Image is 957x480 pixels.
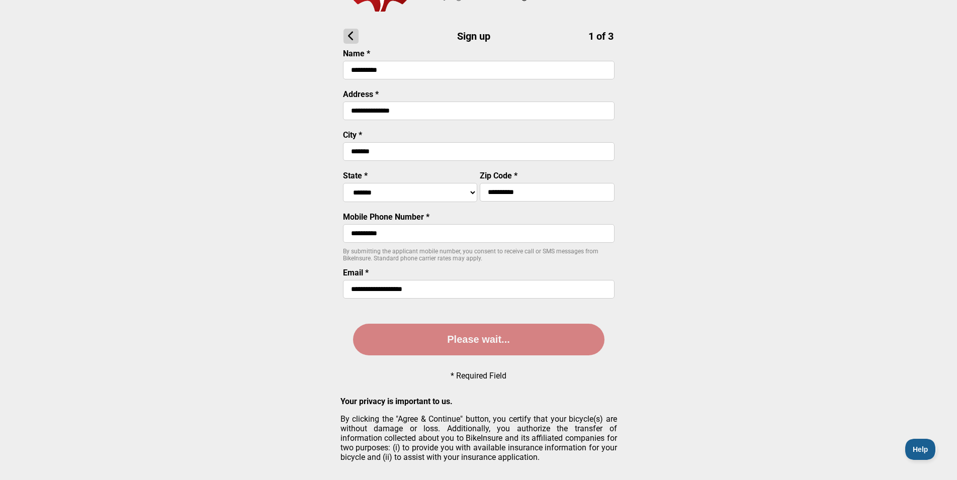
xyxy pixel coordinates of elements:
iframe: Toggle Customer Support [905,439,937,460]
span: 1 of 3 [588,30,614,42]
label: Mobile Phone Number * [343,212,429,222]
label: State * [343,171,368,180]
label: City * [343,130,362,140]
label: Email * [343,268,369,277]
p: * Required Field [451,371,506,380]
h1: Sign up [343,29,614,44]
label: Name * [343,49,370,58]
label: Zip Code * [480,171,517,180]
p: By submitting the applicant mobile number, you consent to receive call or SMS messages from BikeI... [343,248,615,262]
p: By clicking the "Agree & Continue" button, you certify that your bicycle(s) are without damage or... [340,414,617,462]
strong: Your privacy is important to us. [340,397,453,406]
label: Address * [343,89,379,99]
